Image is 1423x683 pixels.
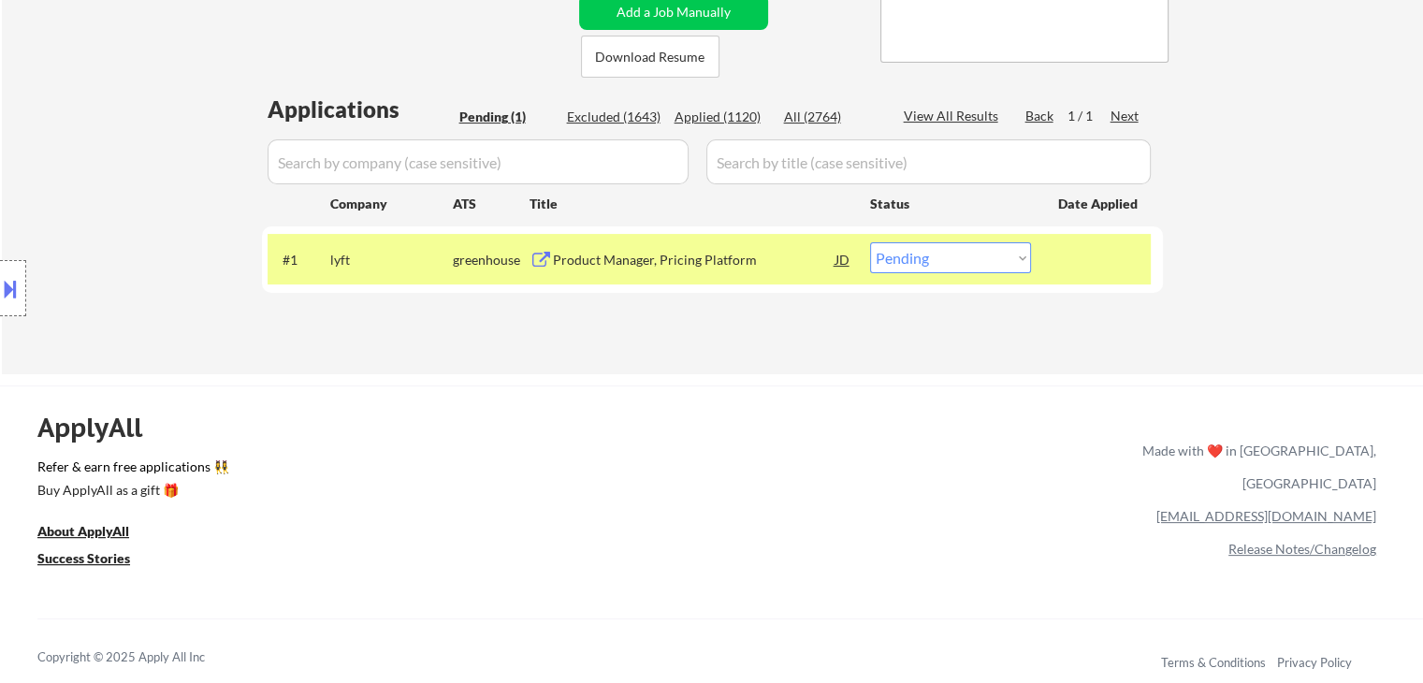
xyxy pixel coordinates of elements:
a: [EMAIL_ADDRESS][DOMAIN_NAME] [1156,508,1376,524]
a: Privacy Policy [1277,655,1352,670]
div: Back [1025,107,1055,125]
input: Search by title (case sensitive) [706,139,1151,184]
a: About ApplyAll [37,521,155,545]
div: Excluded (1643) [567,108,661,126]
div: Made with ❤️ in [GEOGRAPHIC_DATA], [GEOGRAPHIC_DATA] [1135,434,1376,500]
a: Release Notes/Changelog [1228,541,1376,557]
div: Date Applied [1058,195,1140,213]
div: View All Results [904,107,1004,125]
a: Buy ApplyAll as a gift 🎁 [37,480,225,503]
div: Company [330,195,453,213]
div: 1 / 1 [1067,107,1111,125]
div: Copyright © 2025 Apply All Inc [37,648,253,667]
div: Next [1111,107,1140,125]
a: Success Stories [37,548,155,572]
a: Terms & Conditions [1161,655,1266,670]
u: Success Stories [37,550,130,566]
div: Status [870,186,1031,220]
div: lyft [330,251,453,269]
button: Download Resume [581,36,719,78]
a: Refer & earn free applications 👯‍♀️ [37,460,751,480]
div: Product Manager, Pricing Platform [553,251,835,269]
u: About ApplyAll [37,523,129,539]
div: JD [834,242,852,276]
div: Applications [268,98,453,121]
div: Title [530,195,852,213]
div: greenhouse [453,251,530,269]
div: Pending (1) [459,108,553,126]
div: All (2764) [784,108,878,126]
div: ATS [453,195,530,213]
div: Buy ApplyAll as a gift 🎁 [37,484,225,497]
div: Applied (1120) [675,108,768,126]
input: Search by company (case sensitive) [268,139,689,184]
